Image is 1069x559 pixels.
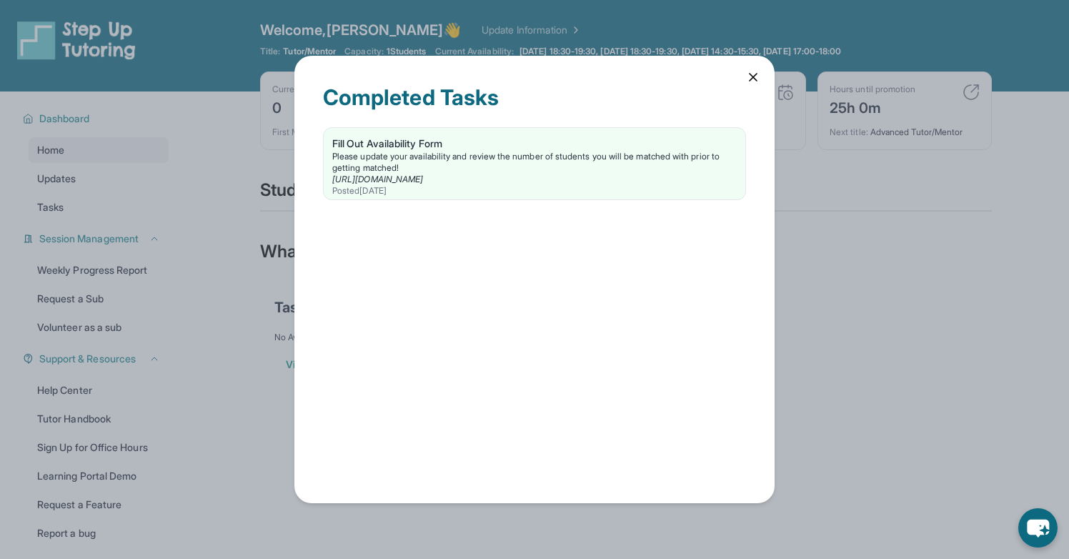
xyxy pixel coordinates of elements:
button: chat-button [1018,508,1058,548]
a: Fill Out Availability FormPlease update your availability and review the number of students you w... [324,128,745,199]
div: Completed Tasks [323,84,746,127]
div: Fill Out Availability Form [332,137,737,151]
div: Posted [DATE] [332,185,737,197]
a: [URL][DOMAIN_NAME] [332,174,423,184]
div: Please update your availability and review the number of students you will be matched with prior ... [332,151,737,174]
